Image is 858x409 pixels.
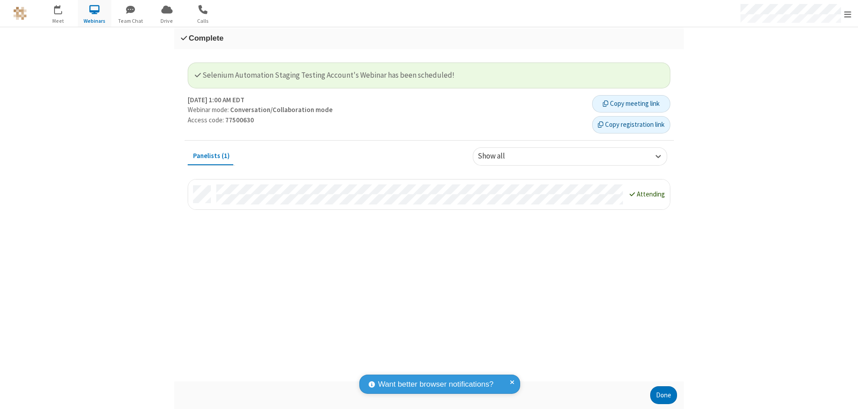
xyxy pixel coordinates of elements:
strong: Conversation/Collaboration mode [230,105,332,114]
span: Calls [186,17,220,25]
span: Selenium Automation Staging Testing Account's Webinar has been scheduled! [195,70,454,80]
strong: 77500630 [225,116,254,124]
div: 7 [60,5,66,12]
span: Attending [637,190,665,198]
img: QA Selenium DO NOT DELETE OR CHANGE [13,7,27,20]
button: Copy registration link [592,116,670,134]
div: Show all [478,151,520,163]
span: Webinars [78,17,111,25]
button: Copy meeting link [592,95,670,113]
button: Done [650,386,677,404]
span: Drive [150,17,184,25]
span: Meet [42,17,75,25]
span: Want better browser notifications? [378,379,493,390]
p: Access code: [188,115,585,125]
p: Webinar mode: [188,105,585,115]
span: Team Chat [114,17,147,25]
h3: Complete [181,34,677,42]
button: Panelists (1) [188,147,235,164]
strong: [DATE] 1:00 AM EDT [188,95,244,105]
